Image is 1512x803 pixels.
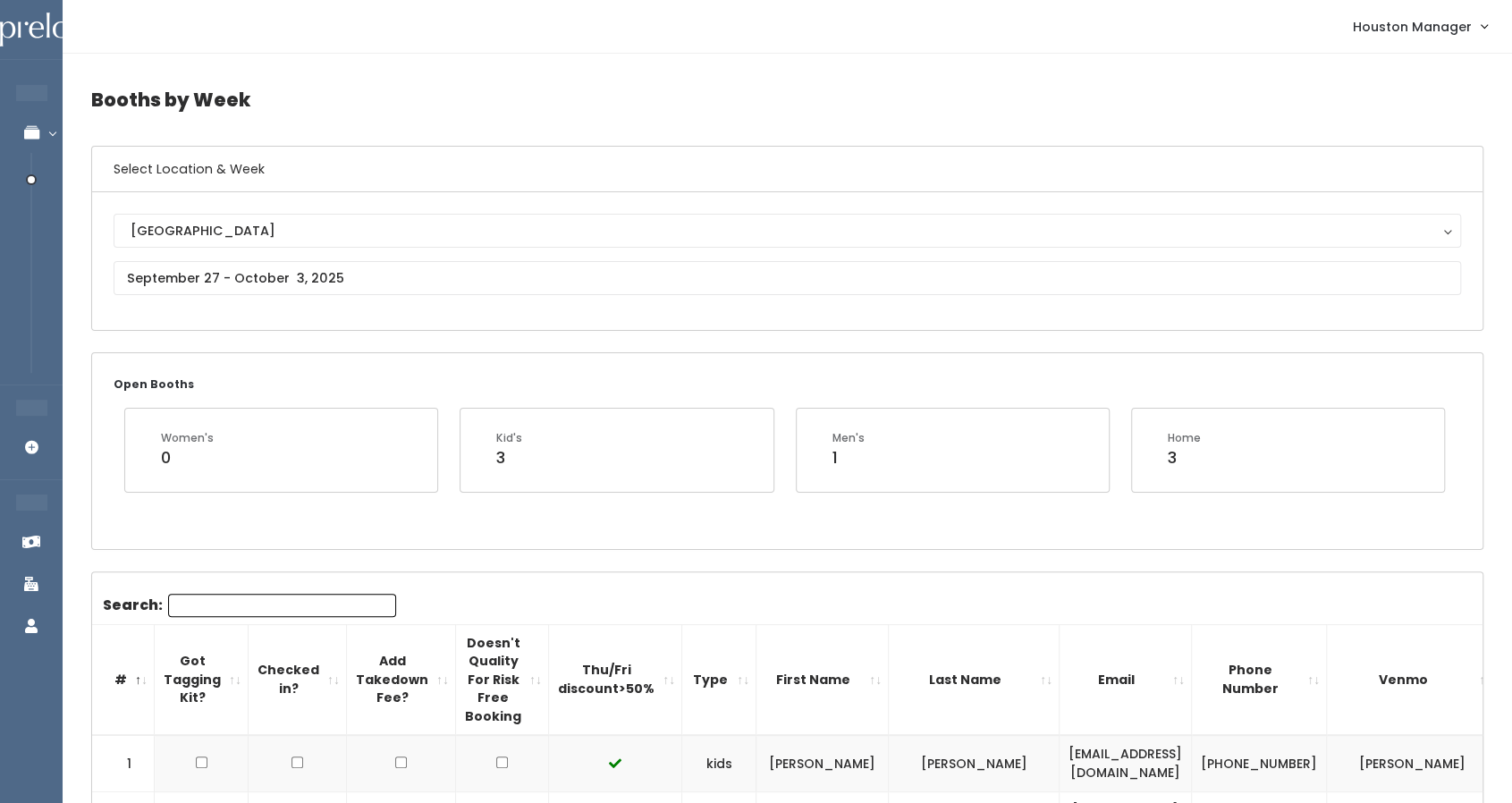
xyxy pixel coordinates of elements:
[496,446,522,469] div: 3
[549,624,682,735] th: Thu/Fri discount&gt;50%: activate to sort column ascending
[1353,17,1472,37] span: Houston Manager
[832,446,865,469] div: 1
[92,735,155,791] td: 1
[1060,624,1192,735] th: Email: activate to sort column ascending
[103,594,396,617] label: Search:
[1060,735,1192,791] td: [EMAIL_ADDRESS][DOMAIN_NAME]
[1168,446,1201,469] div: 3
[682,624,756,735] th: Type: activate to sort column ascending
[1335,7,1505,46] a: Houston Manager
[1327,735,1499,791] td: [PERSON_NAME]
[155,624,249,735] th: Got Tagging Kit?: activate to sort column ascending
[347,624,456,735] th: Add Takedown Fee?: activate to sort column ascending
[91,75,1483,124] h4: Booths by Week
[889,735,1060,791] td: [PERSON_NAME]
[832,430,865,446] div: Men's
[168,594,396,617] input: Search:
[1168,430,1201,446] div: Home
[92,624,155,735] th: #: activate to sort column descending
[889,624,1060,735] th: Last Name: activate to sort column ascending
[1192,735,1327,791] td: [PHONE_NUMBER]
[456,624,549,735] th: Doesn't Quality For Risk Free Booking : activate to sort column ascending
[682,735,756,791] td: kids
[114,376,194,392] small: Open Booths
[161,446,214,469] div: 0
[756,624,889,735] th: First Name: activate to sort column ascending
[92,147,1482,192] h6: Select Location & Week
[249,624,347,735] th: Checked in?: activate to sort column ascending
[496,430,522,446] div: Kid's
[161,430,214,446] div: Women's
[1327,624,1499,735] th: Venmo: activate to sort column ascending
[114,261,1461,295] input: September 27 - October 3, 2025
[1192,624,1327,735] th: Phone Number: activate to sort column ascending
[756,735,889,791] td: [PERSON_NAME]
[114,214,1461,248] button: [GEOGRAPHIC_DATA]
[131,221,1444,241] div: [GEOGRAPHIC_DATA]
